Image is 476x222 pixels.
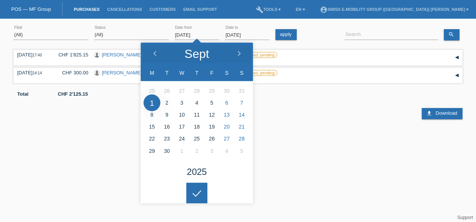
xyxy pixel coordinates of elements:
[102,70,142,75] a: [PERSON_NAME]
[436,110,457,116] span: Download
[187,167,207,176] div: 2025
[33,71,42,75] span: 14:14
[17,52,47,58] div: [DATE]
[58,91,88,97] b: CHF 2'125.15
[102,52,142,58] a: [PERSON_NAME]
[252,7,285,12] a: buildTools ▾
[53,52,88,58] div: CHF 1'825.15
[17,70,47,75] div: [DATE]
[451,70,463,81] div: expand/collapse
[426,110,432,116] i: download
[457,215,473,220] a: Support
[70,7,103,12] a: Purchases
[422,108,462,119] a: download Download
[451,52,463,63] div: expand/collapse
[103,7,146,12] a: Cancellations
[448,31,454,37] i: search
[320,6,327,13] i: account_circle
[256,6,263,13] i: build
[444,29,460,40] a: search
[53,70,88,75] div: CHF 300.00
[17,91,28,97] b: Total
[316,7,472,12] a: account_circleSwiss E-Mobility Group ([GEOGRAPHIC_DATA]) [PERSON_NAME] ▾
[180,7,221,12] a: Email Support
[292,7,308,12] a: EN ▾
[232,52,277,58] label: unconfirmed, pending
[146,7,180,12] a: Customers
[33,53,42,57] span: 17:40
[11,6,51,12] a: POS — MF Group
[184,48,209,60] div: Sept
[232,70,277,76] label: unconfirmed, pending
[275,29,297,40] a: apply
